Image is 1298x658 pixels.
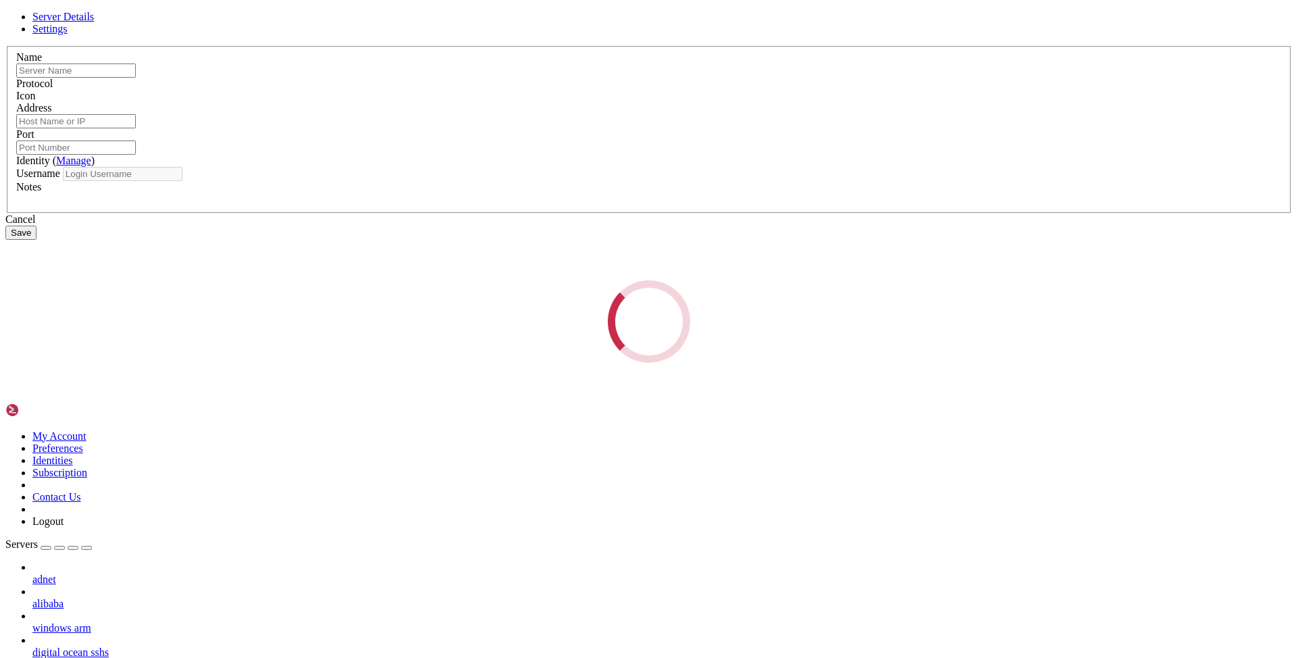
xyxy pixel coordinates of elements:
[32,598,64,609] span: alibaba
[53,155,95,166] span: ( )
[5,403,83,417] img: Shellngn
[16,51,42,63] label: Name
[32,622,1293,634] a: windows arm
[32,467,87,478] a: Subscription
[63,167,183,181] input: Login Username
[5,538,38,550] span: Servers
[32,515,64,527] a: Logout
[5,213,1293,226] div: Cancel
[16,155,95,166] label: Identity
[32,647,109,658] span: digital ocean sshs
[32,610,1293,634] li: windows arm
[5,538,92,550] a: Servers
[599,272,698,371] div: Loading...
[32,430,87,442] a: My Account
[16,141,136,155] input: Port Number
[16,181,41,193] label: Notes
[32,574,1293,586] a: adnet
[56,155,91,166] a: Manage
[32,11,94,22] a: Server Details
[32,574,56,585] span: adnet
[32,455,73,466] a: Identities
[32,586,1293,610] li: alibaba
[5,226,37,240] button: Save
[16,102,51,113] label: Address
[32,561,1293,586] li: adnet
[32,598,1293,610] a: alibaba
[32,622,91,634] span: windows arm
[32,442,83,454] a: Preferences
[16,78,53,89] label: Protocol
[16,128,34,140] label: Port
[16,64,136,78] input: Server Name
[32,491,81,503] a: Contact Us
[16,114,136,128] input: Host Name or IP
[32,23,68,34] a: Settings
[16,168,60,179] label: Username
[16,90,35,101] label: Icon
